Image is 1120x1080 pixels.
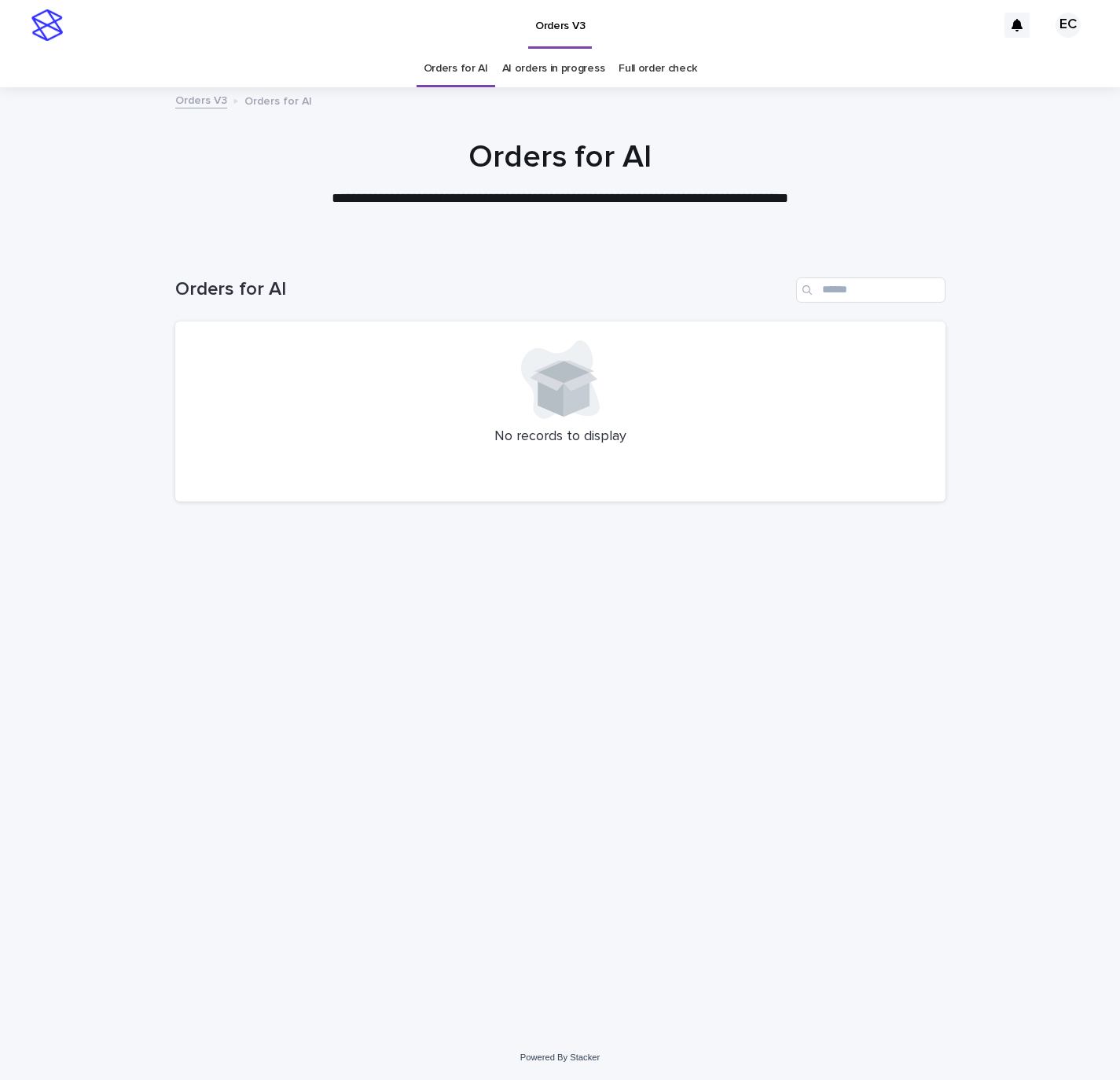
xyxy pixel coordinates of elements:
a: AI orders in progress [502,50,605,87]
a: Orders for AI [424,50,488,87]
h1: Orders for AI [175,278,790,301]
a: Orders V3 [175,90,227,108]
a: Powered By Stacker [520,1052,600,1062]
input: Search [796,277,946,303]
div: EC [1056,13,1081,38]
img: stacker-logo-s-only.png [31,9,63,41]
p: No records to display [194,428,927,446]
a: Full order check [619,50,696,87]
p: Orders for AI [244,91,312,108]
h1: Orders for AI [175,138,946,176]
